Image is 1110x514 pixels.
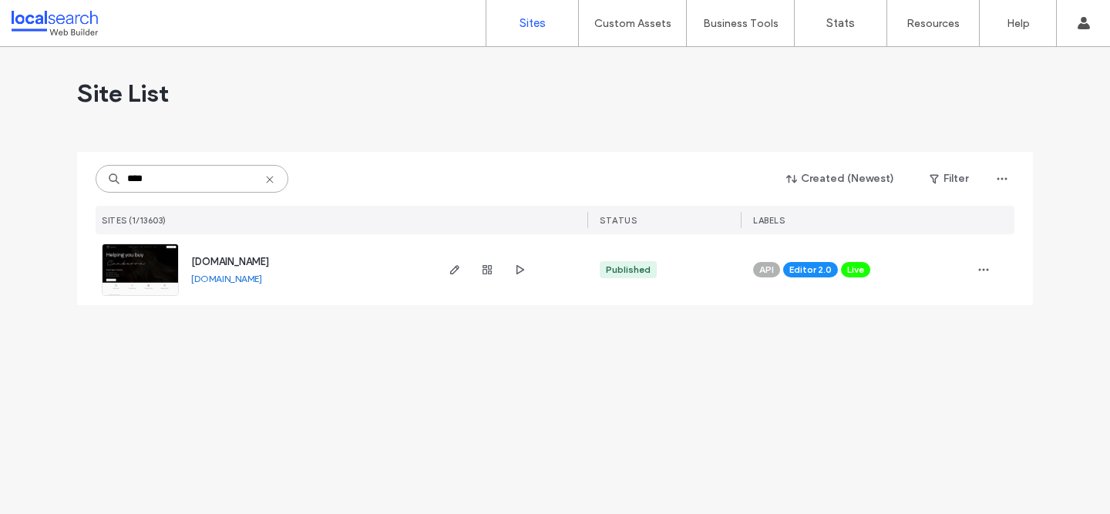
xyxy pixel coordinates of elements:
span: Live [847,263,864,277]
a: [DOMAIN_NAME] [191,273,262,284]
label: Custom Assets [594,17,671,30]
label: Business Tools [703,17,779,30]
a: [DOMAIN_NAME] [191,256,269,267]
label: Help [1007,17,1030,30]
label: Sites [520,16,546,30]
div: Published [606,263,651,277]
span: STATUS [600,215,637,226]
button: Created (Newest) [773,166,908,191]
label: Resources [906,17,960,30]
span: API [759,263,774,277]
span: Help [35,11,67,25]
button: Filter [914,166,984,191]
span: LABELS [753,215,785,226]
span: SITES (1/13603) [102,215,166,226]
span: Editor 2.0 [789,263,832,277]
span: Site List [77,78,169,109]
label: Stats [826,16,855,30]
